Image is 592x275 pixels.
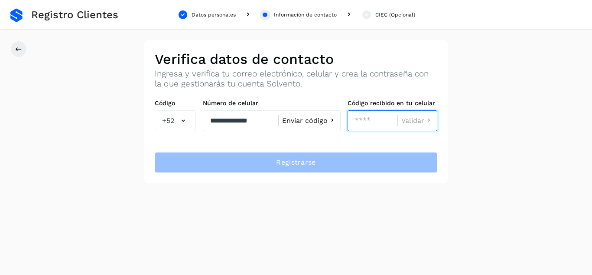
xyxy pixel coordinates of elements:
[192,11,236,19] div: Datos personales
[348,99,437,107] label: Código recibido en tu celular
[401,117,424,124] span: Validar
[162,116,174,126] span: +52
[155,51,437,67] h2: Verifica datos de contacto
[401,116,433,125] button: Validar
[375,11,415,19] div: CIEC (Opcional)
[276,158,316,167] span: Registrarse
[31,9,118,21] span: Registro Clientes
[203,99,341,107] label: Número de celular
[282,117,328,124] span: Enviar código
[155,99,196,107] label: Código
[282,116,337,125] button: Enviar código
[155,152,437,173] button: Registrarse
[274,11,337,19] div: Información de contacto
[155,69,437,89] p: Ingresa y verifica tu correo electrónico, celular y crea la contraseña con la que gestionarás tu ...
